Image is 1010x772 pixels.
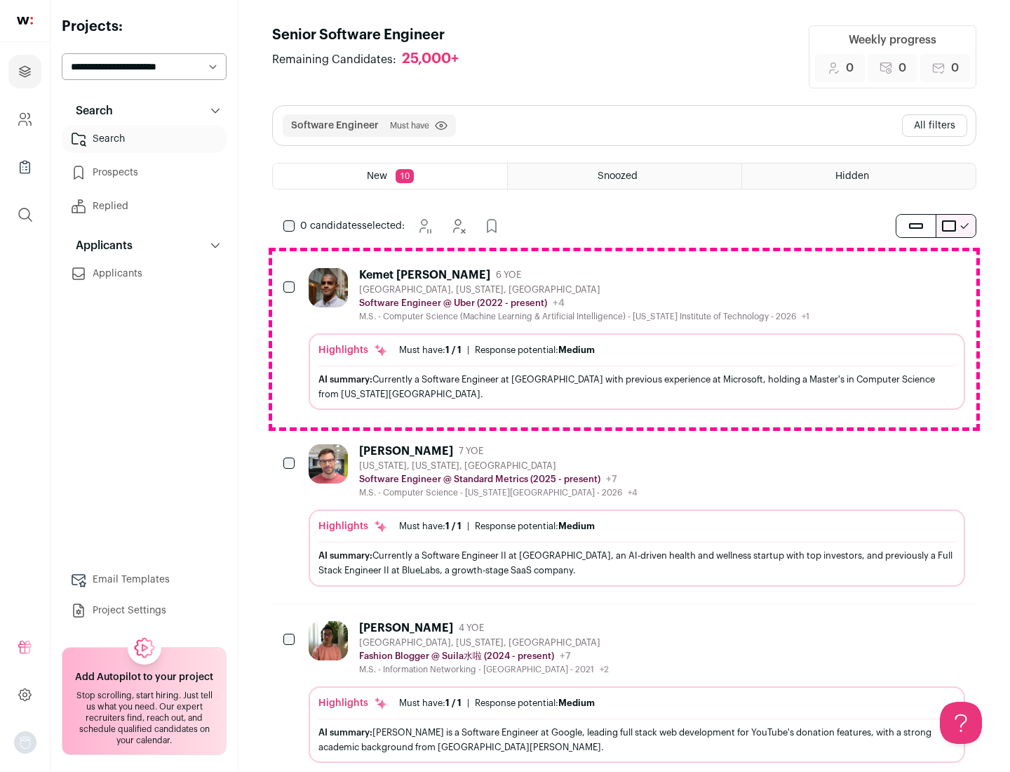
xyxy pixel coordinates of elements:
a: Add Autopilot to your project Stop scrolling, start hiring. Just tell us what you need. Our exper... [62,647,227,755]
a: Company and ATS Settings [8,102,41,136]
div: Weekly progress [849,32,936,48]
div: Highlights [318,343,388,357]
div: Highlights [318,519,388,533]
div: [GEOGRAPHIC_DATA], [US_STATE], [GEOGRAPHIC_DATA] [359,284,809,295]
span: +7 [606,474,617,484]
div: [PERSON_NAME] [359,621,453,635]
div: Highlights [318,696,388,710]
p: Search [67,102,113,119]
span: 0 [846,60,854,76]
div: Response potential: [475,521,595,532]
a: Search [62,125,227,153]
ul: | [399,698,595,709]
div: [GEOGRAPHIC_DATA], [US_STATE], [GEOGRAPHIC_DATA] [359,637,609,648]
span: 0 [951,60,959,76]
a: Snoozed [508,164,741,189]
p: Software Engineer @ Standard Metrics (2025 - present) [359,474,600,485]
a: Kemet [PERSON_NAME] 6 YOE [GEOGRAPHIC_DATA], [US_STATE], [GEOGRAPHIC_DATA] Software Engineer @ Ub... [309,268,965,410]
a: Replied [62,192,227,220]
span: AI summary: [318,728,372,737]
span: AI summary: [318,375,372,384]
span: +4 [628,488,638,497]
button: Add to Prospects [478,212,506,240]
ul: | [399,521,595,532]
span: 7 YOE [459,446,483,457]
div: [US_STATE], [US_STATE], [GEOGRAPHIC_DATA] [359,460,638,472]
span: Snoozed [598,171,638,181]
button: Hide [444,212,472,240]
div: Response potential: [475,698,595,709]
span: New [367,171,387,181]
a: Applicants [62,260,227,288]
span: Medium [558,345,595,354]
div: Must have: [399,345,462,356]
span: selected: [300,219,405,233]
a: Email Templates [62,566,227,594]
a: [PERSON_NAME] 4 YOE [GEOGRAPHIC_DATA], [US_STATE], [GEOGRAPHIC_DATA] Fashion Blogger @ Suila水啦 (2... [309,621,965,763]
a: Prospects [62,159,227,187]
a: [PERSON_NAME] 7 YOE [US_STATE], [US_STATE], [GEOGRAPHIC_DATA] Software Engineer @ Standard Metric... [309,444,965,586]
div: Stop scrolling, start hiring. Just tell us what you need. Our expert recruiters find, reach out, ... [71,690,217,746]
div: M.S. - Information Networking - [GEOGRAPHIC_DATA] - 2021 [359,664,609,675]
a: Company Lists [8,150,41,184]
button: Snooze [410,212,438,240]
a: Projects [8,55,41,88]
div: Kemet [PERSON_NAME] [359,268,490,282]
img: ebffc8b94a612106133ad1a79c5dcc917f1f343d62299c503ebb759c428adb03.jpg [309,621,348,660]
div: 25,000+ [402,51,459,68]
button: Search [62,97,227,125]
span: +2 [600,665,609,674]
div: Currently a Software Engineer at [GEOGRAPHIC_DATA] with previous experience at Microsoft, holding... [318,372,955,401]
div: Must have: [399,521,462,532]
h2: Add Autopilot to your project [75,670,213,684]
img: wellfound-shorthand-0d5821cbd27db2630d0214b213865d53afaa358527fdda9d0ea32b1df1b89c2c.svg [17,17,33,25]
button: All filters [902,114,967,137]
div: [PERSON_NAME] [359,444,453,458]
div: Currently a Software Engineer II at [GEOGRAPHIC_DATA], an AI-driven health and wellness startup w... [318,548,955,578]
span: +7 [560,651,571,661]
div: M.S. - Computer Science (Machine Learning & Artificial Intelligence) - [US_STATE] Institute of Te... [359,311,809,322]
span: 1 / 1 [445,698,462,707]
div: Response potential: [475,345,595,356]
p: Applicants [67,237,133,254]
div: [PERSON_NAME] is a Software Engineer at Google, leading full stack web development for YouTube's ... [318,725,955,754]
span: Medium [558,698,595,707]
a: Project Settings [62,597,227,625]
span: 0 candidates [300,221,362,231]
div: Must have: [399,698,462,709]
img: 92c6d1596c26b24a11d48d3f64f639effaf6bd365bf059bea4cfc008ddd4fb99.jpg [309,444,348,484]
span: Medium [558,521,595,531]
p: Software Engineer @ Uber (2022 - present) [359,298,547,309]
span: Must have [390,120,429,131]
span: +1 [802,312,809,321]
span: 4 YOE [459,623,484,634]
span: 10 [396,169,414,183]
button: Software Engineer [291,119,379,133]
button: Open dropdown [14,731,36,754]
button: Applicants [62,232,227,260]
span: +4 [553,298,565,308]
span: 1 / 1 [445,521,462,531]
span: 0 [898,60,906,76]
iframe: Help Scout Beacon - Open [940,702,982,744]
div: M.S. - Computer Science - [US_STATE][GEOGRAPHIC_DATA] - 2026 [359,487,638,498]
span: 1 / 1 [445,345,462,354]
p: Fashion Blogger @ Suila水啦 (2024 - present) [359,651,554,662]
span: Hidden [835,171,869,181]
span: Remaining Candidates: [272,51,396,68]
span: 6 YOE [496,269,521,281]
img: 927442a7649886f10e33b6150e11c56b26abb7af887a5a1dd4d66526963a6550.jpg [309,268,348,307]
img: nopic.png [14,731,36,754]
h1: Senior Software Engineer [272,25,473,45]
ul: | [399,345,595,356]
h2: Projects: [62,17,227,36]
a: Hidden [742,164,976,189]
span: AI summary: [318,551,372,560]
